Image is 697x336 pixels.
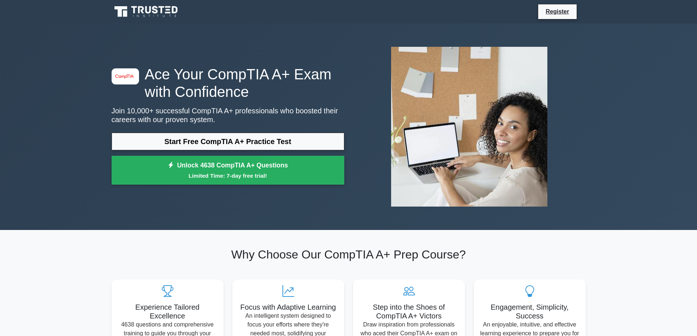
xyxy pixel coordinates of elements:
a: Unlock 4638 CompTIA A+ QuestionsLimited Time: 7-day free trial! [112,156,344,185]
a: Start Free CompTIA A+ Practice Test [112,133,344,150]
h5: Engagement, Simplicity, Success [480,303,580,320]
p: Join 10,000+ successful CompTIA A+ professionals who boosted their careers with our proven system. [112,106,344,124]
a: Register [541,7,573,16]
h5: Experience Tailored Excellence [117,303,218,320]
small: Limited Time: 7-day free trial! [121,171,335,180]
h5: Step into the Shoes of CompTIA A+ Victors [359,303,459,320]
h1: Ace Your CompTIA A+ Exam with Confidence [112,65,344,101]
h2: Why Choose Our CompTIA A+ Prep Course? [112,248,586,261]
h5: Focus with Adaptive Learning [238,303,338,312]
